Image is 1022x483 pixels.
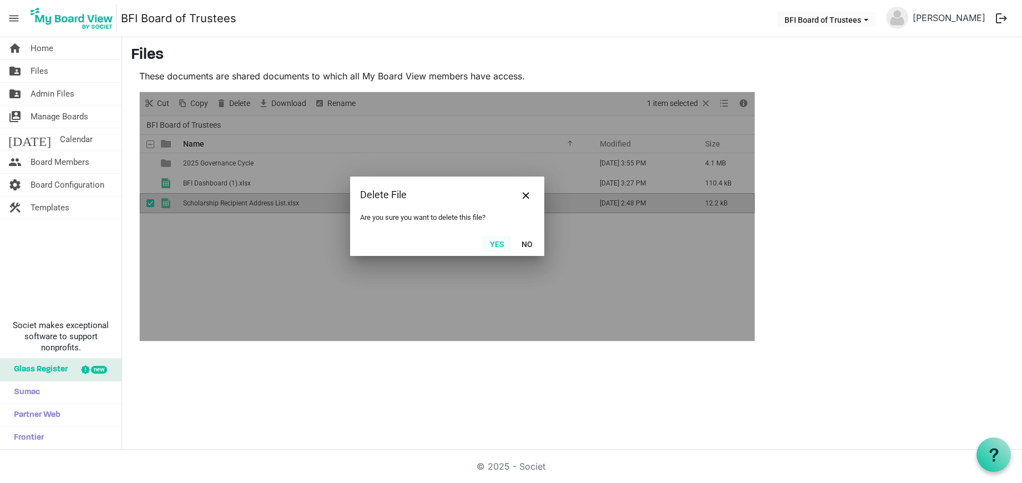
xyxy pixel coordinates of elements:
span: settings [8,174,22,196]
button: Yes [483,236,511,251]
span: Admin Files [31,83,74,105]
span: Board Configuration [31,174,104,196]
span: Partner Web [8,404,60,426]
span: people [8,151,22,173]
span: Glass Register [8,359,68,381]
img: no-profile-picture.svg [886,7,908,29]
span: Files [31,60,48,82]
a: BFI Board of Trustees [121,7,236,29]
span: folder_shared [8,83,22,105]
span: menu [3,8,24,29]
span: Board Members [31,151,89,173]
a: © 2025 - Societ [477,461,545,472]
span: Home [31,37,53,59]
span: [DATE] [8,128,51,150]
h3: Files [131,46,1013,65]
div: Are you sure you want to delete this file? [360,213,534,222]
span: Manage Boards [31,105,88,128]
div: new [91,366,107,374]
a: [PERSON_NAME] [908,7,990,29]
button: logout [990,7,1013,30]
p: These documents are shared documents to which all My Board View members have access. [139,69,755,83]
span: construction [8,197,22,219]
span: Templates [31,197,69,219]
img: My Board View Logo [27,4,117,32]
a: My Board View Logo [27,4,121,32]
span: Frontier [8,427,44,449]
button: BFI Board of Trustees dropdownbutton [777,12,876,27]
button: Close [518,187,534,203]
span: Sumac [8,381,40,404]
span: Calendar [60,128,93,150]
span: folder_shared [8,60,22,82]
button: No [514,236,540,251]
span: home [8,37,22,59]
span: switch_account [8,105,22,128]
span: Societ makes exceptional software to support nonprofits. [5,320,117,353]
div: Delete File [360,187,499,203]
